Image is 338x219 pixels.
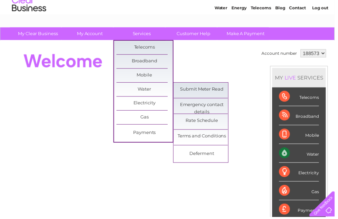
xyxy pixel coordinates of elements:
[282,164,322,183] div: Electricity
[234,29,249,34] a: Energy
[12,18,47,39] img: logo.png
[176,99,232,113] a: Emergency contact details
[176,148,232,162] a: Deferment
[7,4,332,33] div: Clear Business is a trading name of Verastar Limited (registered in [GEOGRAPHIC_DATA] No. 3667643...
[176,115,232,129] a: Rate Schedule
[282,126,322,145] div: Mobile
[220,28,277,40] a: Make A Payment
[217,29,230,34] a: Water
[167,28,224,40] a: Customer Help
[278,29,288,34] a: Blog
[262,48,302,60] td: Account number
[315,29,331,34] a: Log out
[282,88,322,107] div: Telecoms
[176,83,232,97] a: Submit Meter Read
[115,28,172,40] a: Services
[282,107,322,126] div: Broadband
[282,145,322,164] div: Water
[275,69,329,88] div: MY SERVICES
[118,112,175,125] a: Gas
[118,83,175,97] a: Water
[292,29,309,34] a: Contact
[176,131,232,145] a: Terms and Conditions
[253,29,274,34] a: Telecoms
[62,28,119,40] a: My Account
[118,97,175,111] a: Electricity
[118,127,175,141] a: Payments
[118,55,175,69] a: Broadband
[118,41,175,55] a: Telecoms
[286,75,300,82] div: LIVE
[118,69,175,83] a: Mobile
[282,183,322,202] div: Gas
[10,28,67,40] a: My Clear Business
[208,3,256,12] a: 0333 014 3131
